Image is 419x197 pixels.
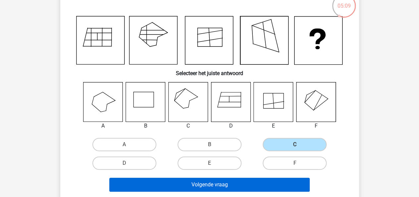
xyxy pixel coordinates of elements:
div: E [248,122,298,130]
label: D [92,156,156,170]
button: Volgende vraag [109,178,310,192]
label: E [178,156,241,170]
h6: Selecteer het juiste antwoord [71,65,348,76]
label: C [263,138,327,151]
div: F [291,122,341,130]
label: B [178,138,241,151]
label: F [263,156,327,170]
div: D [206,122,256,130]
div: A [78,122,128,130]
div: C [163,122,213,130]
label: A [92,138,156,151]
div: B [121,122,171,130]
